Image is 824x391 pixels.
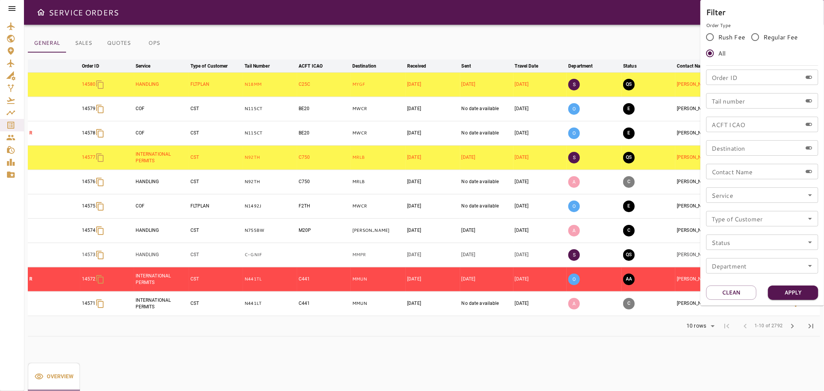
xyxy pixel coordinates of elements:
[706,286,756,300] button: Clean
[763,32,798,42] span: Regular Fee
[768,286,818,300] button: Apply
[805,237,816,248] button: Open
[706,22,818,29] p: Order Type
[805,213,816,224] button: Open
[805,190,816,201] button: Open
[706,29,818,61] div: rushFeeOrder
[805,260,816,271] button: Open
[718,49,725,58] span: All
[706,6,818,18] h6: Filter
[718,32,745,42] span: Rush Fee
